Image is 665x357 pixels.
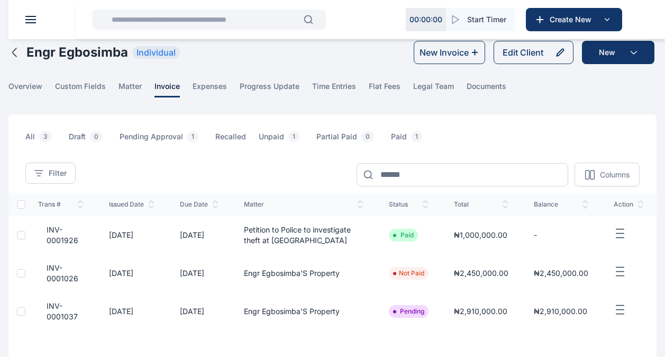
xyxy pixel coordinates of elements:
[420,46,469,59] div: New Invoice
[231,254,376,292] td: Engr Egbosimba'S Property
[467,81,519,97] a: documents
[240,81,299,97] span: progress update
[582,41,654,64] button: New
[409,14,442,25] p: 00 : 00 : 00
[467,14,506,25] span: Start Timer
[414,41,485,64] button: New Invoice
[534,200,588,209] span: balance
[361,131,374,142] span: 0
[312,81,356,97] span: time entries
[167,292,231,331] td: [DATE]
[38,263,84,284] a: INV-0001026
[96,254,167,292] td: [DATE]
[231,292,376,331] td: Engr Egbosimba'S Property
[25,131,56,148] span: All
[600,169,630,180] p: Columns
[389,200,429,209] span: status
[25,163,76,184] button: Filter
[614,200,644,209] span: action
[215,131,259,148] a: Recalled
[8,81,55,97] a: overview
[575,163,640,186] button: Columns
[413,81,454,97] span: legal team
[454,269,508,278] span: ₦2,450,000.00
[55,81,119,97] a: custom fields
[154,81,193,97] a: invoice
[467,81,506,97] span: documents
[120,131,203,148] span: Pending Approval
[8,81,42,97] span: overview
[503,46,543,59] div: Edit Client
[534,269,588,278] span: ₦2,450,000.00
[167,216,231,254] td: [DATE]
[120,131,215,148] a: Pending Approval1
[494,41,573,64] button: Edit Client
[180,200,218,209] span: Due Date
[534,230,537,239] span: -
[109,200,154,209] span: issued date
[132,46,180,59] span: Individual
[38,200,84,209] span: Trans #
[391,131,426,148] span: Paid
[240,81,312,97] a: progress update
[526,8,622,31] button: Create New
[39,131,52,142] span: 3
[55,81,106,97] span: custom fields
[96,292,167,331] td: [DATE]
[38,301,84,322] a: INV-0001037
[393,307,424,316] li: Pending
[69,131,107,148] span: Draft
[454,307,507,316] span: ₦2,910,000.00
[454,200,508,209] span: total
[193,81,240,97] a: expenses
[316,131,391,148] a: Partial Paid0
[90,131,103,142] span: 0
[119,81,142,97] span: matter
[167,254,231,292] td: [DATE]
[391,131,439,148] a: Paid1
[454,230,507,239] span: ₦1,000,000.00
[26,44,128,61] h1: Engr Egbosimba
[154,81,180,97] span: invoice
[96,216,167,254] td: [DATE]
[534,307,587,316] span: ₦2,910,000.00
[411,131,422,142] span: 1
[288,131,299,142] span: 1
[393,231,414,239] li: Paid
[69,131,120,148] a: Draft0
[187,131,198,142] span: 1
[119,81,154,97] a: matter
[231,216,376,254] td: Petition to Police to investigate theft at [GEOGRAPHIC_DATA]
[312,81,369,97] a: time entries
[215,131,246,148] span: Recalled
[259,131,304,148] span: Unpaid
[259,131,316,148] a: Unpaid1
[25,131,69,148] a: All3
[369,81,413,97] a: flat fees
[193,81,227,97] span: expenses
[369,81,400,97] span: flat fees
[316,131,378,148] span: Partial Paid
[413,81,467,97] a: legal team
[545,14,600,25] span: Create New
[393,269,424,278] li: Not Paid
[38,225,84,246] a: INV-0001926
[446,8,515,31] button: Start Timer
[49,168,67,178] span: Filter
[244,200,363,209] span: Matter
